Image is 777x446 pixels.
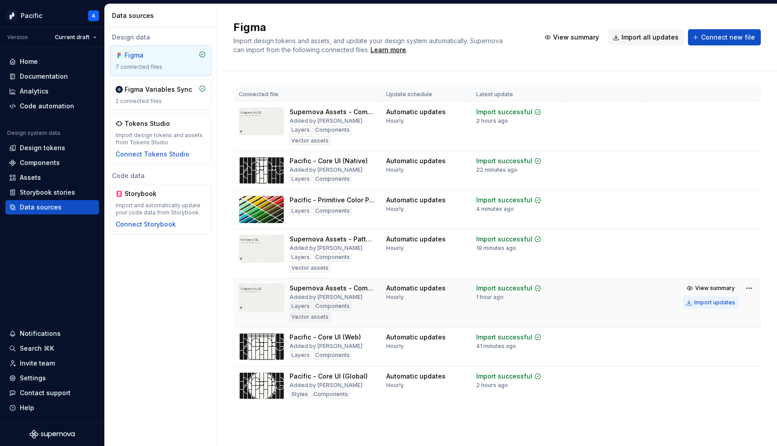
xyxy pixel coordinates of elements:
button: Connect new file [688,29,761,45]
div: A [92,12,95,19]
button: Import updates [683,296,739,309]
button: Help [5,401,99,415]
button: Contact support [5,386,99,400]
div: Tokens Studio [125,119,170,128]
a: Invite team [5,356,99,370]
div: Design data [110,33,211,42]
div: 41 minutes ago [476,343,516,350]
div: Import successful [476,107,532,116]
button: PacificA [2,6,103,25]
a: Design tokens [5,141,99,155]
svg: Supernova Logo [30,430,75,439]
div: Pacific - Core UI (Native) [290,156,368,165]
div: Design tokens [20,143,65,152]
div: 22 minutes ago [476,166,518,174]
div: Hourly [386,343,404,350]
div: 4 minutes ago [476,205,514,213]
div: Data sources [20,203,62,212]
a: Home [5,54,99,69]
div: Layers [290,351,312,360]
div: Import successful [476,333,532,342]
th: Latest update [471,87,564,102]
button: Connect Storybook [116,220,176,229]
div: Import successful [476,196,532,205]
div: 2 connected files [116,98,206,105]
button: Current draft [51,31,101,44]
div: Automatic updates [386,196,446,205]
h2: Figma [233,20,529,35]
button: View summary [683,282,739,294]
div: Vector assets [290,136,330,145]
div: Hourly [386,166,404,174]
div: Code automation [20,102,74,111]
a: Figma7 connected files [110,45,211,76]
div: Components [313,253,352,262]
div: Components [313,174,352,183]
div: Pacific - Primitive Color Palette [290,196,375,205]
div: Import successful [476,235,532,244]
div: Import updates [694,299,735,306]
div: Code data [110,171,211,180]
a: Data sources [5,200,99,214]
th: Update schedule [381,87,471,102]
a: Tokens StudioImport design tokens and assets from Tokens StudioConnect Tokens Studio [110,114,211,164]
div: Home [20,57,38,66]
div: Added by [PERSON_NAME] [290,294,362,301]
span: Current draft [55,34,89,41]
div: 19 minutes ago [476,245,516,252]
div: Import and automatically update your code data from Storybook. [116,202,206,216]
div: Layers [290,206,312,215]
div: Settings [20,374,46,383]
div: Figma [125,51,168,60]
div: Supernova Assets - Components 02 [290,284,375,293]
div: Supernova Assets - Components 01 [290,107,375,116]
div: Design system data [7,129,60,137]
img: 8d0dbd7b-a897-4c39-8ca0-62fbda938e11.png [6,10,17,21]
div: Pacific - Core UI (Global) [290,372,368,381]
div: Import design tokens and assets from Tokens Studio [116,132,206,146]
div: Assets [20,173,41,182]
div: 7 connected files [116,63,206,71]
div: Layers [290,302,312,311]
div: Notifications [20,329,61,338]
div: Pacific [21,11,42,20]
div: Import successful [476,284,532,293]
div: Automatic updates [386,107,446,116]
div: Vector assets [290,312,330,321]
div: Data sources [112,11,213,20]
div: Added by [PERSON_NAME] [290,382,362,389]
div: Automatic updates [386,372,446,381]
div: Components [313,206,352,215]
div: Components [312,390,350,399]
div: Components [313,351,352,360]
div: Automatic updates [386,156,446,165]
span: Import design tokens and assets, and update your design system automatically. Supernova can impor... [233,37,505,54]
div: Added by [PERSON_NAME] [290,343,362,350]
span: Import all updates [621,33,679,42]
a: Components [5,156,99,170]
div: Storybook [125,189,168,198]
button: Connect Tokens Studio [116,150,189,159]
div: 1 hour ago [476,294,504,301]
div: Layers [290,125,312,134]
div: Search ⌘K [20,344,54,353]
div: Storybook stories [20,188,75,197]
div: Figma Variables Sync [125,85,192,94]
a: Learn more [371,45,406,54]
div: Added by [PERSON_NAME] [290,117,362,125]
span: View summary [695,285,735,292]
div: Styles [290,390,310,399]
a: Analytics [5,84,99,98]
div: Automatic updates [386,284,446,293]
div: Version [7,34,28,41]
div: Components [313,125,352,134]
button: Import all updates [608,29,684,45]
div: Hourly [386,117,404,125]
div: Layers [290,253,312,262]
div: Added by [PERSON_NAME] [290,166,362,174]
div: Analytics [20,87,49,96]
